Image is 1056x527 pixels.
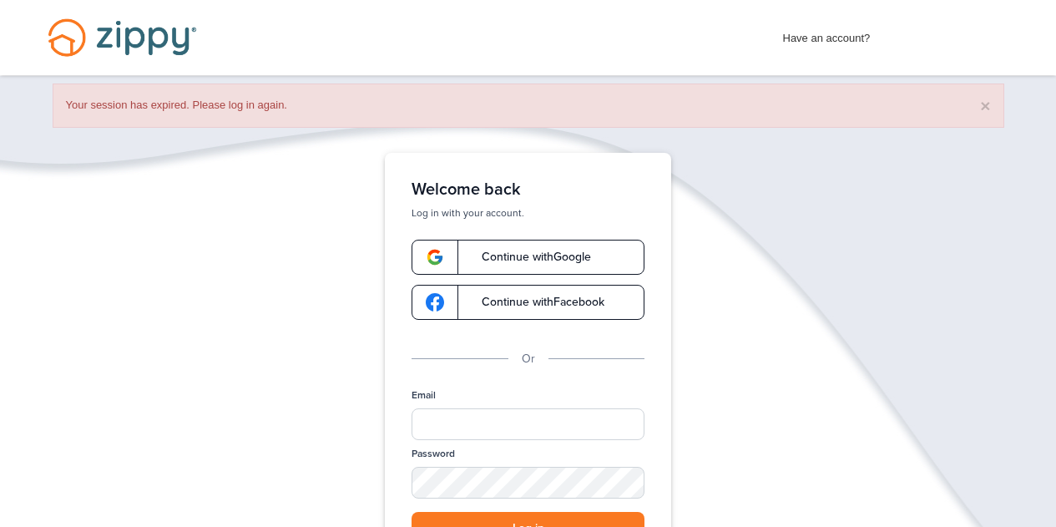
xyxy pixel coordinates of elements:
a: google-logoContinue withGoogle [412,240,644,275]
h1: Welcome back [412,180,644,200]
img: google-logo [426,248,444,266]
label: Email [412,388,436,403]
img: Back to Top [1009,488,1052,523]
label: Password [412,447,455,461]
div: Your session has expired. Please log in again. [53,84,1004,128]
span: Continue with Facebook [465,296,604,308]
p: Or [522,350,535,368]
img: google-logo [426,293,444,312]
p: Log in with your account. [412,206,644,220]
span: Have an account? [783,21,871,48]
button: × [980,97,990,114]
input: Password [412,467,644,499]
a: google-logoContinue withFacebook [412,285,644,320]
span: Continue with Google [465,251,591,263]
input: Email [412,408,644,440]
